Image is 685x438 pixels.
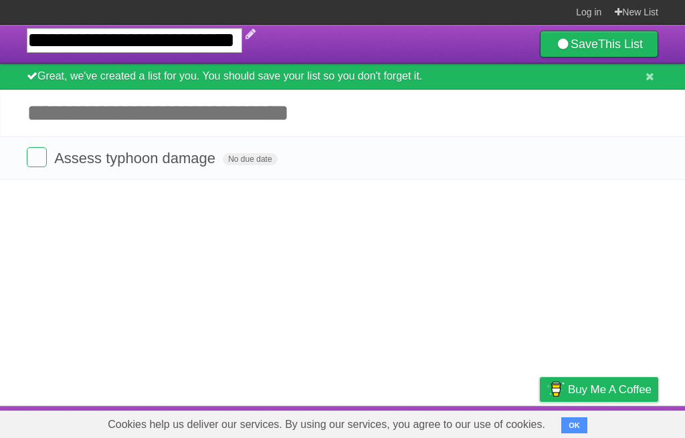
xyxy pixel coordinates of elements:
a: SaveThis List [540,31,658,58]
a: Developers [406,409,460,435]
button: OK [561,417,587,433]
a: Buy me a coffee [540,377,658,402]
a: Privacy [522,409,557,435]
span: Cookies help us deliver our services. By using our services, you agree to our use of cookies. [94,411,559,438]
a: About [362,409,390,435]
img: Buy me a coffee [547,378,565,401]
span: No due date [223,153,277,165]
label: Done [27,147,47,167]
span: Assess typhoon damage [54,150,219,167]
a: Suggest a feature [574,409,658,435]
span: Buy me a coffee [568,378,652,401]
b: This List [598,37,643,51]
a: Terms [477,409,506,435]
